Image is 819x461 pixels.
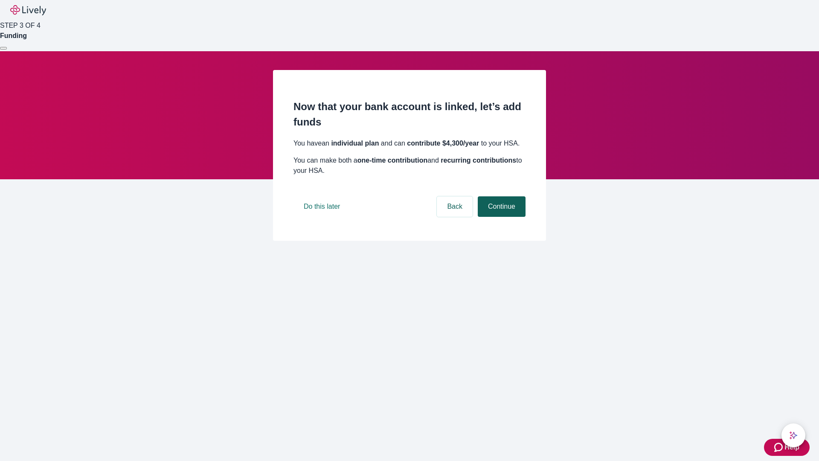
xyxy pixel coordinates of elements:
[293,155,526,176] p: You can make both a and to your HSA.
[293,138,526,149] p: You have an and can to your HSA.
[357,157,427,164] strong: one-time contribution
[293,196,350,217] button: Do this later
[10,5,46,15] img: Lively
[478,196,526,217] button: Continue
[774,442,784,452] svg: Zendesk support icon
[789,431,798,440] svg: Lively AI Assistant
[764,439,810,456] button: Zendesk support iconHelp
[331,140,379,147] strong: individual plan
[293,99,526,130] h2: Now that your bank account is linked, let’s add funds
[781,423,805,447] button: chat
[407,140,479,147] strong: contribute $4,300 /year
[437,196,473,217] button: Back
[784,442,799,452] span: Help
[441,157,516,164] strong: recurring contributions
